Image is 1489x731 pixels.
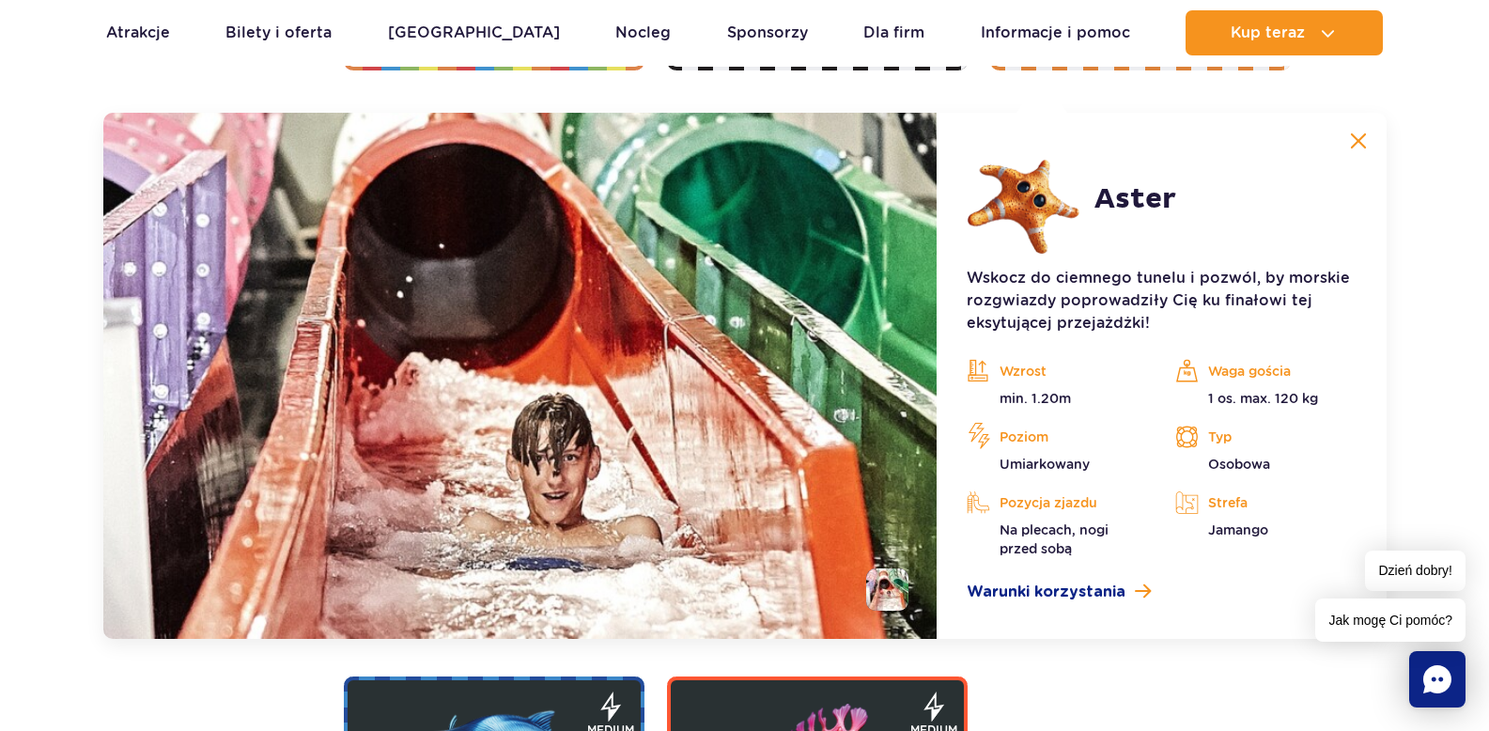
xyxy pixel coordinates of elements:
[1365,551,1466,591] span: Dzień dobry!
[1175,455,1356,474] p: Osobowa
[967,581,1356,603] a: Warunki korzystania
[967,423,1147,451] p: Poziom
[1175,521,1356,539] p: Jamango
[967,521,1147,558] p: Na plecach, nogi przed sobą
[615,10,671,55] a: Nocleg
[727,10,808,55] a: Sponsorzy
[1315,599,1466,642] span: Jak mogę Ci pomóc?
[1175,389,1356,408] p: 1 os. max. 120 kg
[863,10,924,55] a: Dla firm
[106,10,170,55] a: Atrakcje
[967,389,1147,408] p: min. 1.20m
[1175,489,1356,517] p: Strefa
[967,489,1147,517] p: Pozycja zjazdu
[1186,10,1383,55] button: Kup teraz
[967,267,1356,334] p: Wskocz do ciemnego tunelu i pozwól, by morskie rozgwiazdy poprowadziły Cię ku finałowi tej eksytu...
[981,10,1130,55] a: Informacje i pomoc
[967,581,1125,603] span: Warunki korzystania
[1175,357,1356,385] p: Waga gościa
[1409,651,1466,708] div: Chat
[388,10,560,55] a: [GEOGRAPHIC_DATA]
[1094,182,1176,216] h2: Aster
[967,143,1079,256] img: 683e9eae63fef643064232.png
[225,10,332,55] a: Bilety i oferta
[967,357,1147,385] p: Wzrost
[1175,423,1356,451] p: Typ
[967,455,1147,474] p: Umiarkowany
[1231,24,1305,41] span: Kup teraz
